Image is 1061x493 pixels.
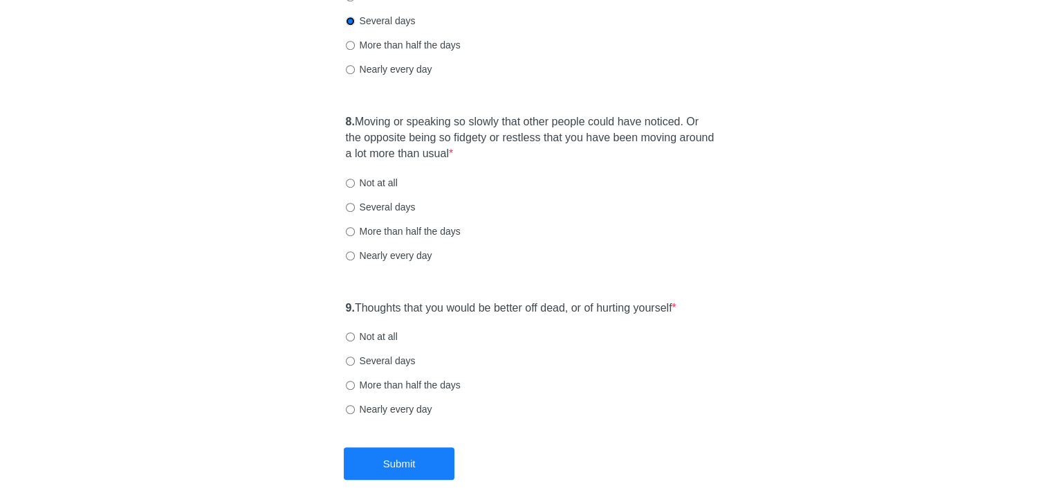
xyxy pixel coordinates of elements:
[346,249,432,262] label: Nearly every day
[346,116,355,127] strong: 8.
[346,227,355,236] input: More than half the days
[346,114,716,162] label: Moving or speaking so slowly that other people could have noticed. Or the opposite being so fidge...
[346,224,461,238] label: More than half the days
[346,17,355,26] input: Several days
[346,402,432,416] label: Nearly every day
[346,62,432,76] label: Nearly every day
[346,405,355,414] input: Nearly every day
[346,332,355,341] input: Not at all
[346,14,416,28] label: Several days
[346,354,416,368] label: Several days
[346,179,355,188] input: Not at all
[346,301,676,316] label: Thoughts that you would be better off dead, or of hurting yourself
[346,357,355,366] input: Several days
[346,251,355,260] input: Nearly every day
[346,302,355,314] strong: 9.
[346,203,355,212] input: Several days
[346,330,398,343] label: Not at all
[346,65,355,74] input: Nearly every day
[346,381,355,390] input: More than half the days
[344,447,454,480] button: Submit
[346,176,398,190] label: Not at all
[346,38,461,52] label: More than half the days
[346,200,416,214] label: Several days
[346,41,355,50] input: More than half the days
[346,378,461,392] label: More than half the days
